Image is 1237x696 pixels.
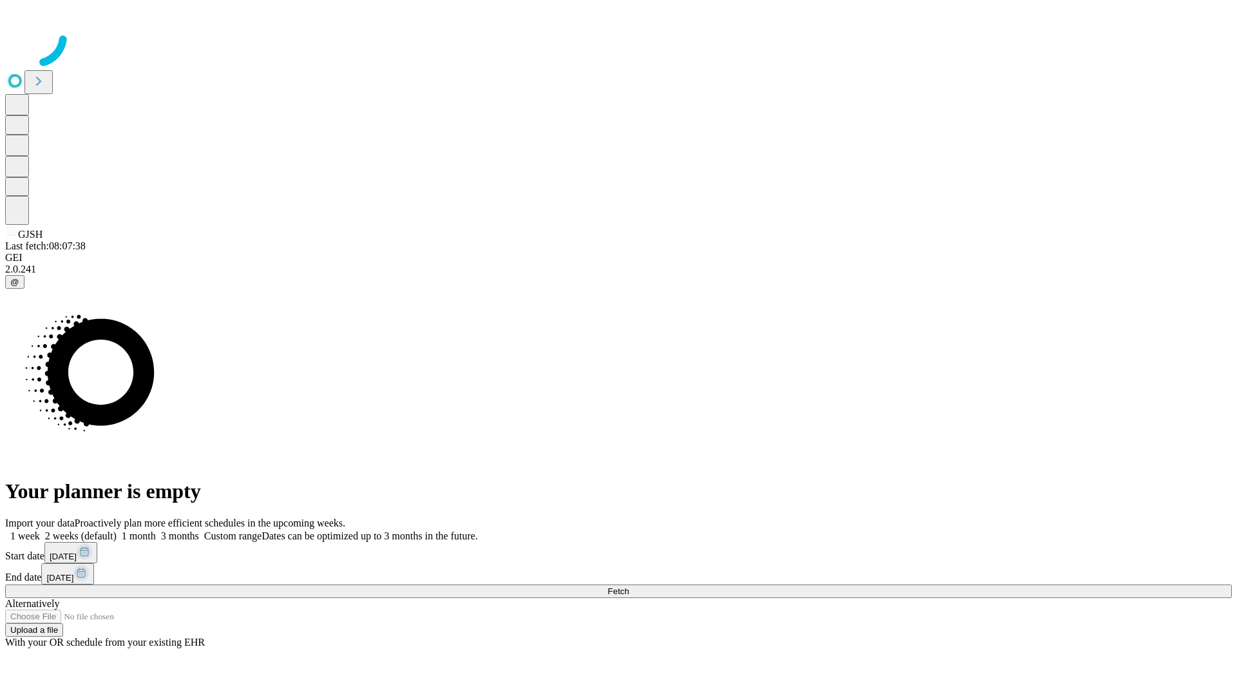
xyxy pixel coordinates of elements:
[41,563,94,585] button: [DATE]
[45,530,117,541] span: 2 weeks (default)
[10,277,19,287] span: @
[50,552,77,561] span: [DATE]
[75,517,345,528] span: Proactively plan more efficient schedules in the upcoming weeks.
[5,563,1232,585] div: End date
[608,586,629,596] span: Fetch
[5,275,24,289] button: @
[5,637,205,648] span: With your OR schedule from your existing EHR
[204,530,262,541] span: Custom range
[5,598,59,609] span: Alternatively
[5,585,1232,598] button: Fetch
[18,229,43,240] span: GJSH
[46,573,73,583] span: [DATE]
[122,530,156,541] span: 1 month
[5,252,1232,264] div: GEI
[5,623,63,637] button: Upload a file
[262,530,477,541] span: Dates can be optimized up to 3 months in the future.
[5,264,1232,275] div: 2.0.241
[5,479,1232,503] h1: Your planner is empty
[44,542,97,563] button: [DATE]
[161,530,199,541] span: 3 months
[5,517,75,528] span: Import your data
[10,530,40,541] span: 1 week
[5,240,86,251] span: Last fetch: 08:07:38
[5,542,1232,563] div: Start date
